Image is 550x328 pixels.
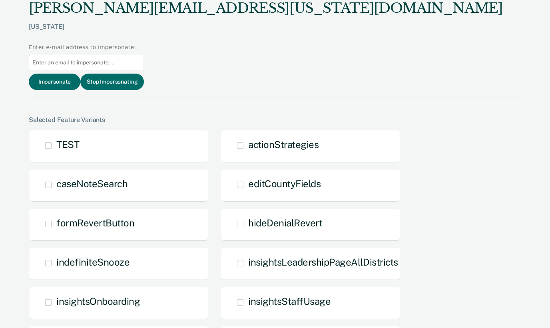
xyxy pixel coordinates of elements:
span: insightsOnboarding [56,296,140,307]
span: insightsStaffUsage [248,296,331,307]
span: hideDenialRevert [248,217,322,228]
span: editCountyFields [248,178,321,189]
span: insightsLeadershipPageAllDistricts [248,256,398,268]
span: caseNoteSearch [56,178,128,189]
span: actionStrategies [248,139,319,150]
button: Stop Impersonating [80,74,144,90]
div: Enter e-mail address to impersonate: [29,43,144,52]
div: Selected Feature Variants [29,116,518,124]
span: formRevertButton [56,217,134,228]
div: [US_STATE] [29,23,503,43]
span: TEST [56,139,79,150]
input: Enter an email to impersonate... [29,55,144,70]
button: Impersonate [29,74,80,90]
span: indefiniteSnooze [56,256,130,268]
